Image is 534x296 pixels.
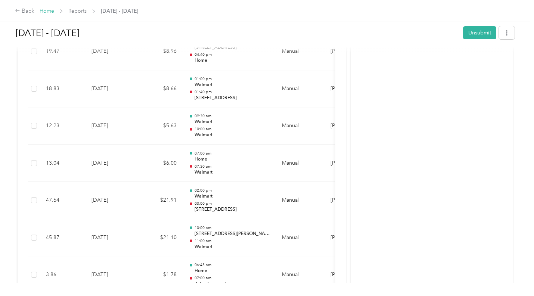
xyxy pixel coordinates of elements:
[40,8,54,14] a: Home
[276,182,325,219] td: Manual
[195,151,270,156] p: 07:00 am
[195,169,270,176] p: Walmart
[86,219,138,257] td: [DATE]
[138,219,183,257] td: $21.10
[195,231,270,237] p: [STREET_ADDRESS][PERSON_NAME]
[325,182,381,219] td: Acosta Canada
[138,145,183,182] td: $6.00
[276,145,325,182] td: Manual
[86,182,138,219] td: [DATE]
[195,193,270,200] p: Walmart
[138,182,183,219] td: $21.91
[325,107,381,145] td: Acosta Canada
[195,119,270,125] p: Walmart
[195,225,270,231] p: 10:00 am
[195,52,270,57] p: 04:40 pm
[325,145,381,182] td: Acosta Canada
[86,256,138,294] td: [DATE]
[195,275,270,281] p: 07:00 am
[195,126,270,132] p: 10:00 am
[40,182,86,219] td: 47.64
[463,26,496,39] button: Unsubmit
[40,256,86,294] td: 3.86
[138,256,183,294] td: $1.78
[195,95,270,101] p: [STREET_ADDRESS]
[195,76,270,82] p: 01:00 pm
[86,107,138,145] td: [DATE]
[195,206,270,213] p: [STREET_ADDRESS]
[101,7,138,15] span: [DATE] - [DATE]
[15,7,34,16] div: Back
[40,145,86,182] td: 13.04
[325,70,381,108] td: Acosta Canada
[195,156,270,163] p: Home
[195,164,270,169] p: 07:30 am
[195,132,270,138] p: Walmart
[325,256,381,294] td: Acosta Canada
[276,70,325,108] td: Manual
[195,82,270,88] p: Walmart
[195,89,270,95] p: 01:40 pm
[195,188,270,193] p: 02:00 pm
[276,256,325,294] td: Manual
[138,107,183,145] td: $5.63
[276,219,325,257] td: Manual
[325,219,381,257] td: Acosta Canada
[40,107,86,145] td: 12.23
[86,145,138,182] td: [DATE]
[195,281,270,287] p: Zehrs Tecumseh
[195,262,270,268] p: 06:45 am
[16,24,458,42] h1: Aug 1 - 31, 2025
[86,70,138,108] td: [DATE]
[276,107,325,145] td: Manual
[40,70,86,108] td: 18.83
[40,219,86,257] td: 45.87
[195,201,270,206] p: 03:00 pm
[195,57,270,64] p: Home
[195,238,270,244] p: 11:00 am
[195,113,270,119] p: 09:30 am
[195,268,270,274] p: Home
[492,254,534,296] iframe: Everlance-gr Chat Button Frame
[68,8,87,14] a: Reports
[195,244,270,250] p: Walmart
[138,70,183,108] td: $8.66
